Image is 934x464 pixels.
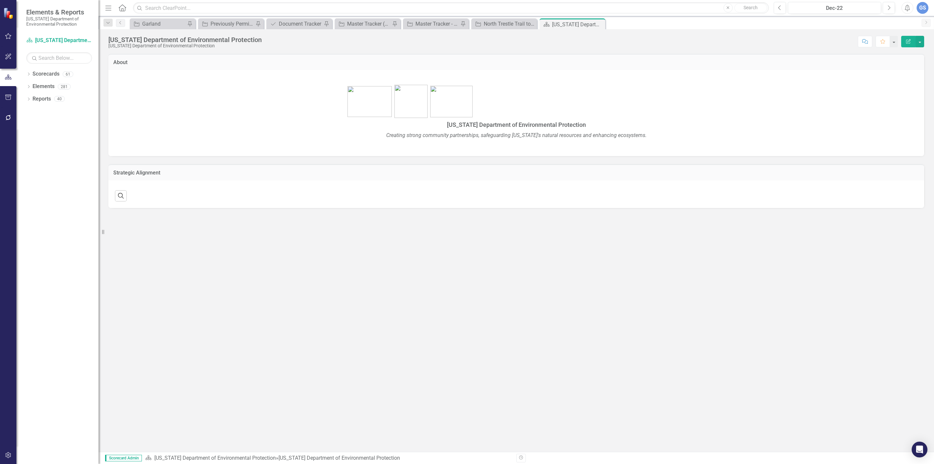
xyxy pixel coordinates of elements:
[788,2,881,14] button: Dec-22
[26,37,92,44] a: [US_STATE] Department of Environmental Protection
[113,59,919,65] h3: About
[917,2,928,14] button: GS
[154,455,276,461] a: [US_STATE] Department of Environmental Protection
[211,20,254,28] div: Previously Permitted Tracker
[145,454,511,462] div: »
[790,4,879,12] div: Dec-22
[415,20,459,28] div: Master Tracker - Current User
[447,121,586,128] span: [US_STATE] Department of Environmental Protection
[133,2,769,14] input: Search ClearPoint...
[33,83,55,90] a: Elements
[26,8,92,16] span: Elements & Reports
[26,16,92,27] small: [US_STATE] Department of Environmental Protection
[347,86,392,117] img: bhsp1.png
[552,20,604,29] div: [US_STATE] Department of Environmental Protection
[278,455,400,461] div: [US_STATE] Department of Environmental Protection
[484,20,535,28] div: North Trestle Trail to Superstructure
[734,3,767,12] button: Search
[268,20,322,28] a: Document Tracker
[63,71,73,77] div: 61
[912,442,927,457] div: Open Intercom Messenger
[386,132,647,138] em: Creating strong community partnerships, safeguarding [US_STATE]'s natural resources and enhancing...
[336,20,390,28] a: Master Tracker (External)
[744,5,758,10] span: Search
[142,20,186,28] div: Garland
[108,43,262,48] div: [US_STATE] Department of Environmental Protection
[108,36,262,43] div: [US_STATE] Department of Environmental Protection
[33,95,51,103] a: Reports
[279,20,322,28] div: Document Tracker
[54,96,65,102] div: 40
[3,7,15,19] img: ClearPoint Strategy
[26,52,92,64] input: Search Below...
[33,70,59,78] a: Scorecards
[405,20,459,28] a: Master Tracker - Current User
[58,84,71,89] div: 281
[473,20,535,28] a: North Trestle Trail to Superstructure
[200,20,254,28] a: Previously Permitted Tracker
[430,86,473,117] img: bird1.png
[347,20,390,28] div: Master Tracker (External)
[394,85,428,118] img: FL-DEP-LOGO-color-sam%20v4.jpg
[113,170,919,176] h3: Strategic Alignment
[105,455,142,461] span: Scorecard Admin
[131,20,186,28] a: Garland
